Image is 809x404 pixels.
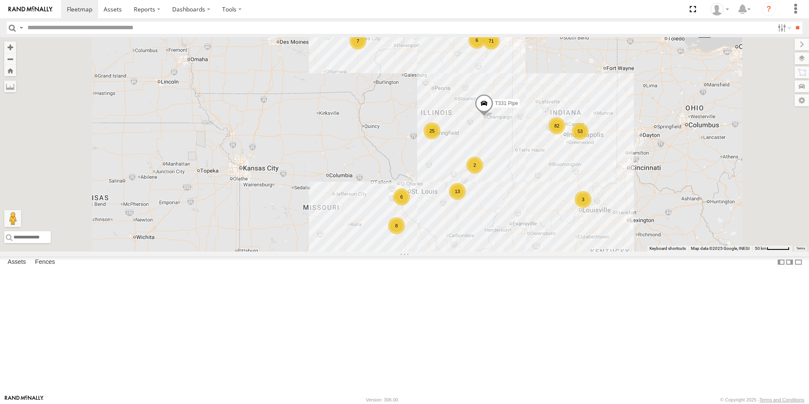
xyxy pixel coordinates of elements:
[466,157,483,174] div: 2
[774,22,792,34] label: Search Filter Options
[795,94,809,106] label: Map Settings
[785,256,794,268] label: Dock Summary Table to the Right
[3,256,30,268] label: Assets
[18,22,25,34] label: Search Query
[720,397,804,402] div: © Copyright 2025 -
[8,6,52,12] img: rand-logo.svg
[366,397,398,402] div: Version: 306.00
[4,80,16,92] label: Measure
[755,246,767,251] span: 50 km
[691,246,750,251] span: Map data ©2025 Google, INEGI
[424,122,440,139] div: 25
[572,123,589,140] div: 53
[449,183,466,200] div: 13
[548,117,565,134] div: 82
[468,32,485,49] div: 6
[388,217,405,234] div: 8
[649,246,686,252] button: Keyboard shortcuts
[4,65,16,76] button: Zoom Home
[4,210,21,227] button: Drag Pegman onto the map to open Street View
[777,256,785,268] label: Dock Summary Table to the Left
[4,42,16,53] button: Zoom in
[5,396,44,404] a: Visit our Website
[752,246,792,252] button: Map Scale: 50 km per 50 pixels
[762,3,776,16] i: ?
[575,191,592,208] div: 3
[483,33,500,50] div: 71
[794,256,803,268] label: Hide Summary Table
[393,188,410,205] div: 6
[707,3,732,16] div: Jay Hammerstrom
[495,100,518,106] span: T331 Pipe
[759,397,804,402] a: Terms and Conditions
[4,53,16,65] button: Zoom out
[796,247,805,250] a: Terms (opens in new tab)
[349,33,366,50] div: 7
[31,256,59,268] label: Fences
